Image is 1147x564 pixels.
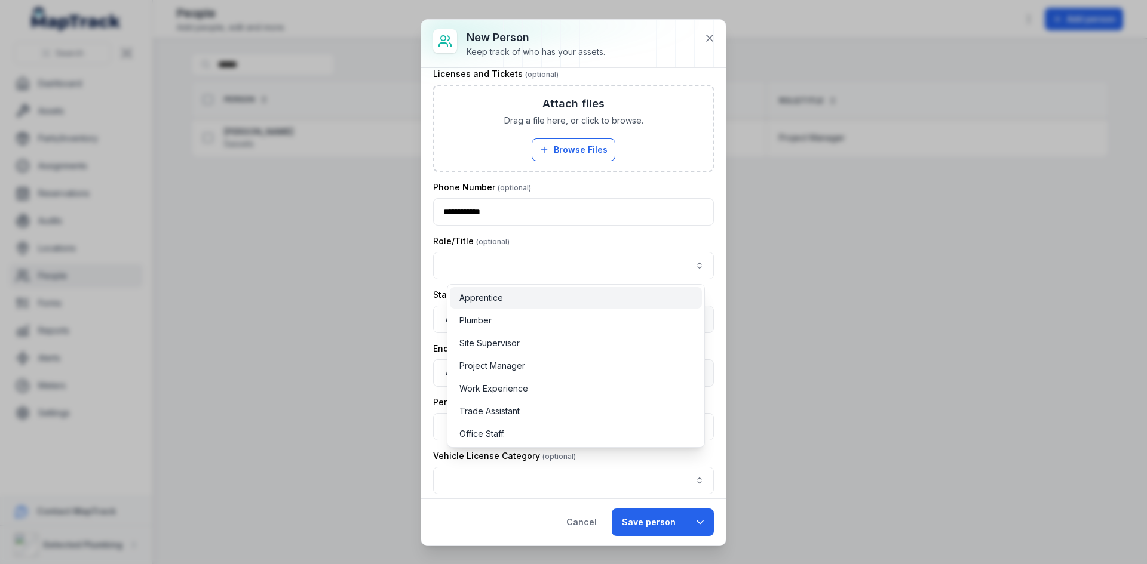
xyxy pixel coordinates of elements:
span: Apprentice [459,292,503,304]
span: Trade Assistant [459,405,520,417]
span: Office Staff. [459,428,505,440]
span: Plumber [459,315,492,326]
span: Work Experience [459,383,528,395]
span: Site Supervisor [459,337,520,349]
span: Project Manager [459,360,525,372]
